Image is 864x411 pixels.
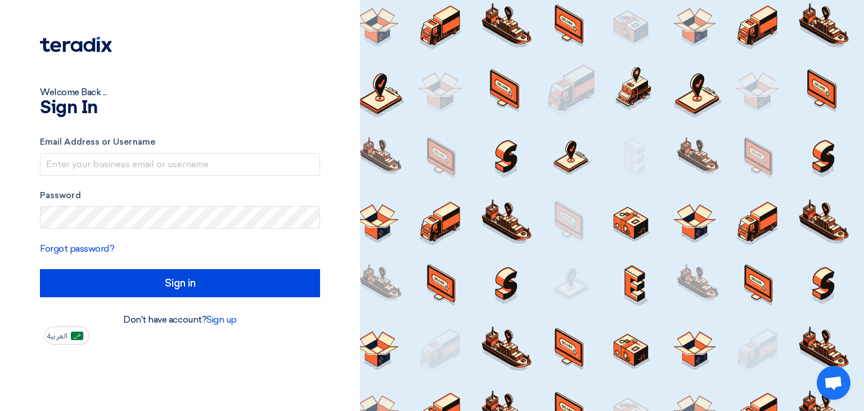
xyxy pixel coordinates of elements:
[40,189,320,202] label: Password
[40,37,112,52] img: Teradix logo
[40,86,320,99] div: Welcome Back ...
[40,153,320,176] input: Enter your business email or username
[206,314,237,325] a: Sign up
[71,332,83,340] img: ar-AR.png
[40,313,320,327] div: Don't have account?
[40,136,320,149] label: Email Address or Username
[47,332,67,340] span: العربية
[44,327,89,345] button: العربية
[40,243,114,254] a: Forgot password?
[40,269,320,297] input: Sign in
[40,99,320,117] h1: Sign In
[817,366,850,400] div: Open chat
